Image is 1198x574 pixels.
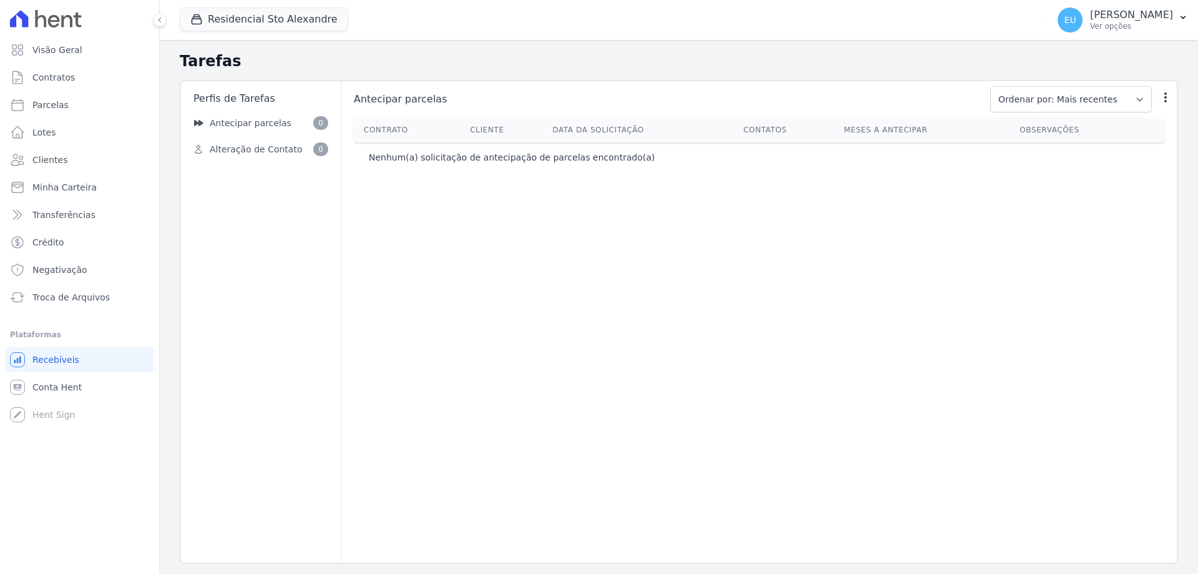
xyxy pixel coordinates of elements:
[5,120,154,145] a: Lotes
[5,230,154,255] a: Crédito
[839,117,1015,142] th: Meses a antecipar
[465,117,547,142] th: Cliente
[32,354,79,366] span: Recebíveis
[210,117,291,130] span: Antecipar parcelas
[32,236,64,249] span: Crédito
[5,285,154,310] a: Troca de Arquivos
[5,175,154,200] a: Minha Carteira
[5,257,154,282] a: Negativação
[32,209,95,221] span: Transferências
[354,117,465,142] th: Contrato
[10,327,149,342] div: Plataformas
[1015,117,1146,142] th: Observações
[32,126,56,139] span: Lotes
[5,347,154,372] a: Recebíveis
[548,117,739,142] th: Data da Solicitação
[1090,9,1173,21] p: [PERSON_NAME]
[5,375,154,400] a: Conta Hent
[210,143,302,156] span: Alteração de Contato
[180,50,1178,72] h2: Tarefas
[32,44,82,56] span: Visão Geral
[32,181,97,194] span: Minha Carteira
[5,147,154,172] a: Clientes
[5,92,154,117] a: Parcelas
[32,154,67,166] span: Clientes
[186,86,336,111] div: Perfis de Tarefas
[1048,2,1198,37] button: EU [PERSON_NAME] Ver opções
[32,71,75,84] span: Contratos
[32,99,69,111] span: Parcelas
[186,111,336,161] nav: Sidebar
[369,151,655,164] p: Nenhum(a) solicitação de antecipação de parcelas encontrado(a)
[5,65,154,90] a: Contratos
[738,117,839,142] th: Contatos
[32,381,82,393] span: Conta Hent
[32,264,87,276] span: Negativação
[5,37,154,62] a: Visão Geral
[313,116,328,130] span: 0
[351,92,983,107] span: Antecipar parcelas
[5,202,154,227] a: Transferências
[1090,21,1173,31] p: Ver opções
[313,142,328,156] span: 0
[186,137,336,161] a: Alteração de Contato 0
[1064,16,1076,24] span: EU
[180,7,348,31] button: Residencial Sto Alexandre
[32,291,110,304] span: Troca de Arquivos
[186,111,336,135] a: Antecipar parcelas 0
